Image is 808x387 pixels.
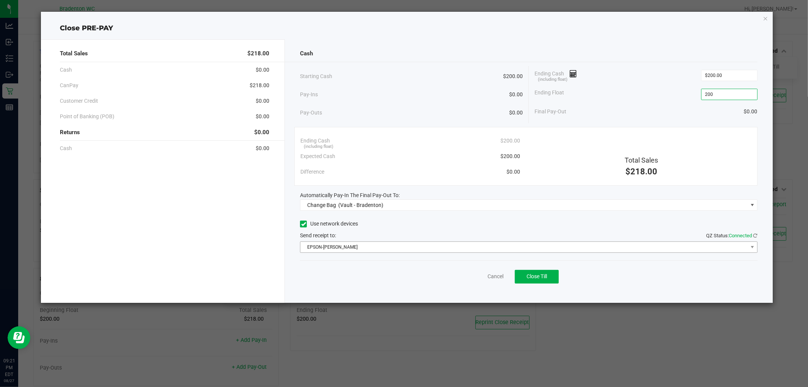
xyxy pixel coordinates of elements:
span: Change Bag [307,202,336,208]
span: $218.00 [625,167,657,176]
span: (Vault - Bradenton) [338,202,383,208]
button: Close Till [515,270,559,284]
span: EPSON-[PERSON_NAME] [300,242,747,252]
span: Pay-Outs [300,109,322,117]
span: $0.00 [256,66,269,74]
span: $0.00 [254,128,269,137]
span: $0.00 [256,144,269,152]
span: Point of Banking (POB) [60,113,114,121]
span: $0.00 [509,109,523,117]
span: Total Sales [625,156,658,164]
span: Ending Cash [534,70,577,81]
a: Cancel [488,273,503,280]
span: Customer Credit [60,97,98,105]
span: (including float) [304,144,334,150]
span: $0.00 [256,97,269,105]
span: Connected [729,233,752,238]
span: $0.00 [744,108,758,116]
iframe: Resource center [8,326,30,349]
span: Pay-Ins [300,91,318,99]
span: $0.00 [256,113,269,121]
span: Close Till [527,273,547,279]
span: Starting Cash [300,72,332,80]
span: CanPay [60,81,78,89]
span: $0.00 [506,168,520,176]
span: $200.00 [500,137,520,145]
div: Returns [60,124,269,141]
span: $200.00 [500,152,520,160]
span: $218.00 [247,49,269,58]
span: Cash [60,66,72,74]
span: Total Sales [60,49,88,58]
span: $218.00 [250,81,269,89]
span: $200.00 [503,72,523,80]
span: Cash [60,144,72,152]
span: Send receipt to: [300,232,336,238]
div: Close PRE-PAY [41,23,772,33]
span: Expected Cash [300,152,335,160]
span: (including float) [538,77,567,83]
span: Automatically Pay-In The Final Pay-Out To: [300,192,400,198]
span: $0.00 [509,91,523,99]
label: Use network devices [300,220,358,228]
span: Difference [300,168,324,176]
span: Ending Float [534,89,564,100]
span: Final Pay-Out [534,108,566,116]
span: Ending Cash [300,137,330,145]
span: QZ Status: [706,233,758,238]
span: Cash [300,49,313,58]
